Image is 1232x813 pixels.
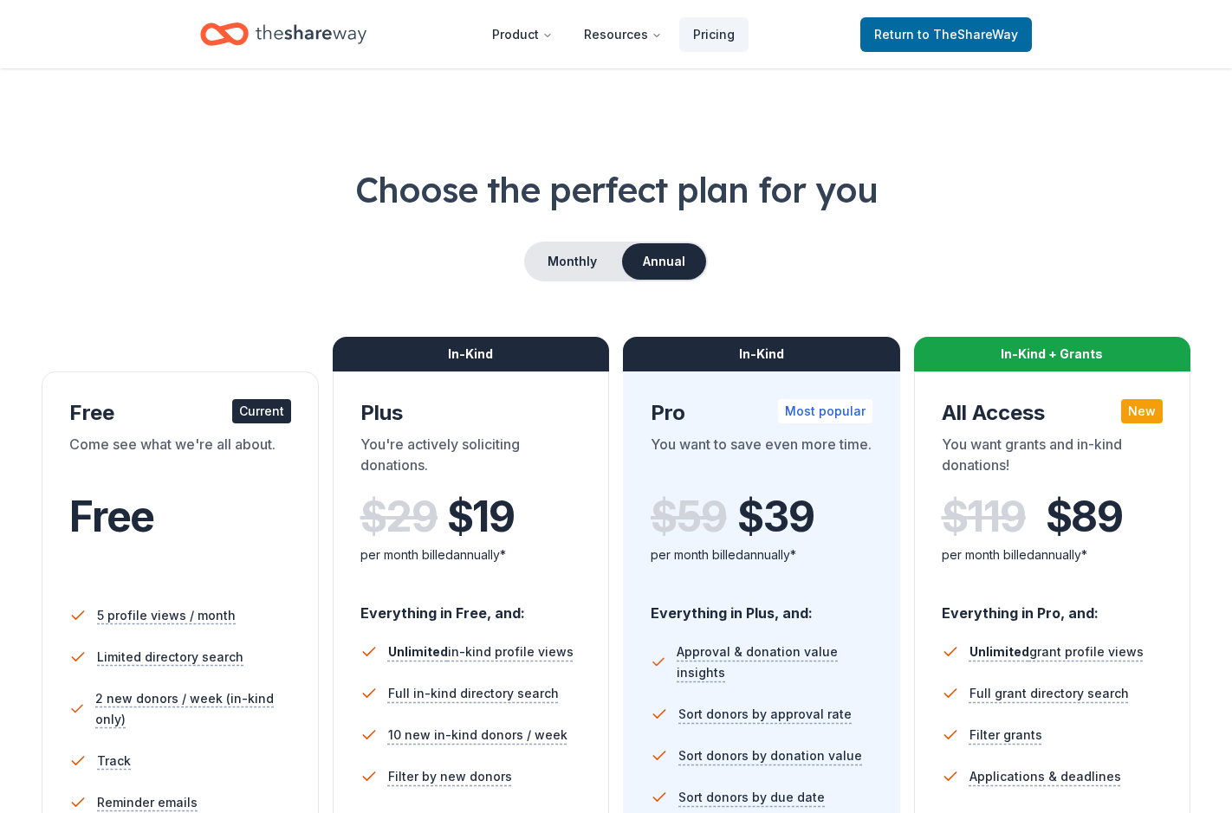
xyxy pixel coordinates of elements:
a: Home [200,14,366,55]
button: Resources [570,17,676,52]
span: Sort donors by approval rate [678,704,852,725]
span: $ 39 [737,493,814,541]
div: In-Kind [623,337,900,371]
div: Everything in Free, and: [360,588,582,624]
a: Returnto TheShareWay [860,17,1032,52]
div: Free [69,399,291,427]
div: Pro [651,399,872,427]
div: In-Kind [333,337,610,371]
span: Full grant directory search [969,683,1129,704]
div: You're actively soliciting donations. [360,434,582,482]
button: Product [478,17,567,52]
span: Filter grants [969,725,1042,745]
span: Return [874,24,1018,45]
nav: Main [478,14,749,55]
span: Free [69,491,154,542]
span: in-kind profile views [388,644,574,659]
span: $ 89 [1046,493,1123,541]
div: You want grants and in-kind donations! [942,434,1164,482]
span: Filter by new donors [388,766,512,787]
span: Reminder emails [97,792,198,813]
a: Pricing [679,17,749,52]
span: Applications & deadlines [969,766,1121,787]
div: In-Kind + Grants [914,337,1191,371]
span: Full in-kind directory search [388,683,559,704]
div: Plus [360,399,582,427]
span: Track [97,751,131,771]
div: Everything in Pro, and: [942,588,1164,624]
div: New [1121,399,1163,423]
div: Come see what we're all about. [69,434,291,482]
span: Approval & donation value insights [677,642,872,683]
span: Sort donors by donation value [678,745,862,766]
span: Sort donors by due date [678,787,825,808]
div: per month billed annually* [360,545,582,565]
div: per month billed annually* [942,545,1164,565]
span: Unlimited [969,644,1029,659]
span: 2 new donors / week (in-kind only) [95,688,290,730]
span: 5 profile views / month [97,605,236,626]
div: per month billed annually* [651,545,872,565]
span: 10 new in-kind donors / week [388,725,567,745]
span: grant profile views [969,644,1144,659]
div: Current [232,399,291,423]
div: Most popular [778,399,872,423]
button: Annual [622,243,706,280]
div: Everything in Plus, and: [651,588,872,624]
span: Unlimited [388,644,448,659]
button: Monthly [526,243,619,280]
h1: Choose the perfect plan for you [42,165,1190,214]
span: Limited directory search [97,647,243,668]
span: $ 19 [447,493,515,541]
div: You want to save even more time. [651,434,872,482]
span: to TheShareWay [918,27,1018,42]
div: All Access [942,399,1164,427]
